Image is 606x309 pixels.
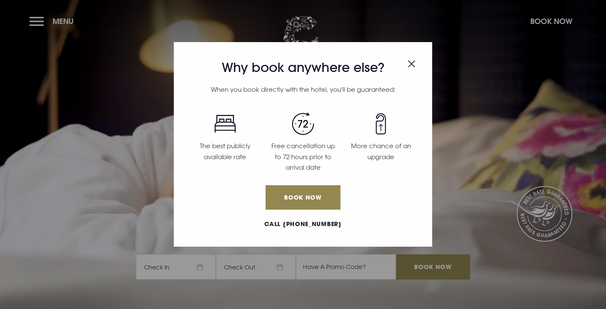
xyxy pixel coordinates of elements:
[408,56,415,69] button: Close modal
[347,141,415,162] p: More chance of an upgrade
[266,185,340,210] a: Book Now
[186,60,420,75] h3: Why book anywhere else?
[186,84,420,95] p: When you book directly with the hotel, you'll be guaranteed:
[186,220,420,229] a: Call [PHONE_NUMBER]
[269,141,337,173] p: Free cancellation up to 72 hours prior to arrival date
[191,141,259,162] p: The best publicly available rate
